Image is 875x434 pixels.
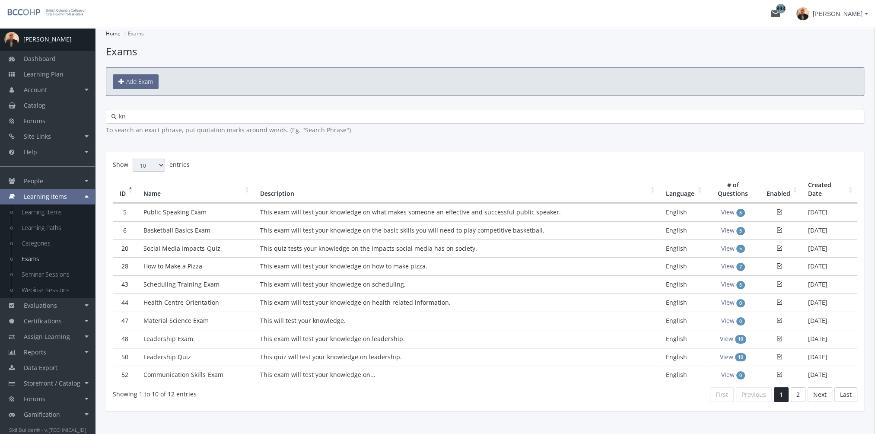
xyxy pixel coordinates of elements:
[113,348,137,366] td: 50
[113,221,137,239] td: 6
[113,330,137,348] td: 48
[721,298,745,306] a: View 0
[24,86,47,94] span: Account
[720,353,733,361] span: View
[736,281,745,289] span: 5
[791,387,805,402] a: 2
[137,330,254,348] td: Leadership Exam
[254,348,659,366] td: This quiz will test your knowledge on leadership.
[659,239,706,258] td: English
[721,244,735,252] span: View
[106,126,864,134] div: To search an exact phrase, put quotation marks around words. (Eg. "Search Phrase")
[813,6,862,22] span: [PERSON_NAME]
[659,275,706,294] td: English
[774,387,789,402] a: 1
[802,221,857,239] td: [DATE]
[254,294,659,312] td: This exam will test your knowledge on health related information.
[721,316,735,325] span: View
[137,275,254,294] td: Scheduling Training Exam
[137,203,254,221] td: Public Speaking Exam
[137,366,254,384] td: Communication Skills Exam
[254,221,659,239] td: This exam will test your knowledge on the basic skills you will need to play competitive basketball.
[802,312,857,330] td: [DATE]
[24,317,62,325] span: Certifications
[13,251,95,267] a: Exams
[254,312,659,330] td: This will test your knowledge.
[24,70,64,78] span: Learning Plan
[113,275,137,294] td: 43
[834,387,857,402] a: Last
[133,159,165,172] select: Showentries
[802,203,857,221] td: [DATE]
[659,348,706,366] td: English
[13,220,95,236] a: Learning Paths
[721,298,735,306] span: View
[4,32,19,47] img: profilePicture.png
[802,330,857,348] td: [DATE]
[721,226,735,234] span: View
[659,203,706,221] td: English
[736,227,745,235] span: 5
[113,386,479,399] div: Showing 1 to 10 of 12 entries
[254,257,659,275] td: This exam will test your knowledge on how to make pizza.
[721,262,745,270] a: View 7
[721,208,735,216] span: View
[24,148,37,156] span: Help
[113,176,137,203] th: ID: activate to sort column descending
[24,54,56,63] span: Dashboard
[24,410,60,418] span: Gamification
[721,262,735,270] span: View
[721,370,735,379] span: View
[736,299,745,307] span: 0
[721,316,745,325] a: View 0
[9,426,86,433] small: SkillBuilder® - v.[TECHNICAL_ID]
[254,330,659,348] td: This exam will test your knowledge on leadership.
[710,387,734,402] a: First
[721,280,745,288] a: View 5
[770,9,781,19] mat-icon: mail
[802,176,857,203] th: Created Date: activate to sort column ascending
[808,387,832,402] a: Next
[802,257,857,275] td: [DATE]
[113,257,137,275] td: 28
[13,282,95,298] a: Webinar Sessions
[659,366,706,384] td: English
[137,257,254,275] td: How to Make a Pizza
[254,366,659,384] td: This exam will test your knowledge on...
[24,192,67,201] span: Learning Items
[23,35,72,44] div: [PERSON_NAME]
[137,348,254,366] td: Leadership Quiz
[720,335,733,343] span: View
[802,275,857,294] td: [DATE]
[13,267,95,282] a: Seminar Sessions
[24,177,43,185] span: People
[760,176,802,203] th: Enabled: activate to sort column ascending
[802,366,857,384] td: [DATE]
[721,280,735,288] span: View
[736,317,745,325] span: 0
[254,239,659,258] td: This quiz tests your knowledge on the impacts social media has on society.
[137,294,254,312] td: Health Centre Orientation
[736,263,745,271] span: 7
[24,101,45,109] span: Catalog
[659,221,706,239] td: English
[254,203,659,221] td: This exam will test your knowledge on what makes someone an effective and successful public speaker.
[113,312,137,330] td: 47
[802,239,857,258] td: [DATE]
[659,312,706,330] td: English
[126,77,153,86] span: Add Exam
[735,353,746,361] span: 10
[24,332,70,341] span: Assign Learning
[106,44,864,59] h1: Exams
[24,132,51,140] span: Site Links
[137,176,254,203] th: Name: activate to sort column ascending
[659,294,706,312] td: English
[721,370,745,379] a: View 0
[736,245,745,253] span: 5
[254,275,659,294] td: This exam will test your knowledge on scheduling.
[24,348,46,356] span: Reports
[24,301,57,310] span: Evaluations
[13,236,95,251] a: Categories
[802,294,857,312] td: [DATE]
[24,364,57,372] span: Data Export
